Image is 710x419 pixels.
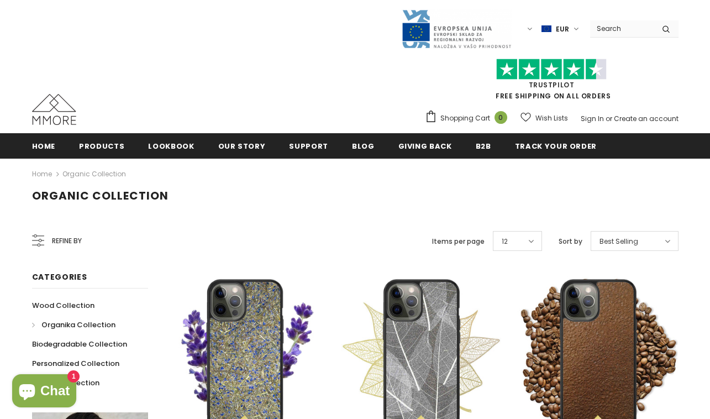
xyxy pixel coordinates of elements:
[398,133,452,158] a: Giving back
[32,94,76,125] img: MMORE Cases
[398,141,452,151] span: Giving back
[32,358,119,369] span: Personalized Collection
[32,339,127,349] span: Biodegradable Collection
[496,59,607,80] img: Trust Pilot Stars
[495,111,507,124] span: 0
[432,236,485,247] label: Items per page
[62,169,126,179] a: Organic Collection
[401,24,512,33] a: Javni Razpis
[440,113,490,124] span: Shopping Cart
[529,80,575,90] a: Trustpilot
[401,9,512,49] img: Javni Razpis
[476,133,491,158] a: B2B
[218,141,266,151] span: Our Story
[79,133,124,158] a: Products
[520,108,568,128] a: Wish Lists
[352,133,375,158] a: Blog
[289,141,328,151] span: support
[148,141,194,151] span: Lookbook
[535,113,568,124] span: Wish Lists
[32,373,99,392] a: Chakra Collection
[32,188,169,203] span: Organic Collection
[590,20,654,36] input: Search Site
[289,133,328,158] a: support
[218,133,266,158] a: Our Story
[515,141,597,151] span: Track your order
[606,114,612,123] span: or
[32,271,87,282] span: Categories
[32,334,127,354] a: Biodegradable Collection
[352,141,375,151] span: Blog
[41,320,115,330] span: Organika Collection
[148,133,194,158] a: Lookbook
[476,141,491,151] span: B2B
[32,133,56,158] a: Home
[556,24,569,35] span: EUR
[32,141,56,151] span: Home
[32,167,52,181] a: Home
[52,235,82,247] span: Refine by
[9,374,80,410] inbox-online-store-chat: Shopify online store chat
[515,133,597,158] a: Track your order
[502,236,508,247] span: 12
[425,110,513,127] a: Shopping Cart 0
[79,141,124,151] span: Products
[32,315,115,334] a: Organika Collection
[32,296,94,315] a: Wood Collection
[614,114,679,123] a: Create an account
[559,236,582,247] label: Sort by
[32,300,94,311] span: Wood Collection
[599,236,638,247] span: Best Selling
[32,354,119,373] a: Personalized Collection
[425,64,679,101] span: FREE SHIPPING ON ALL ORDERS
[581,114,604,123] a: Sign In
